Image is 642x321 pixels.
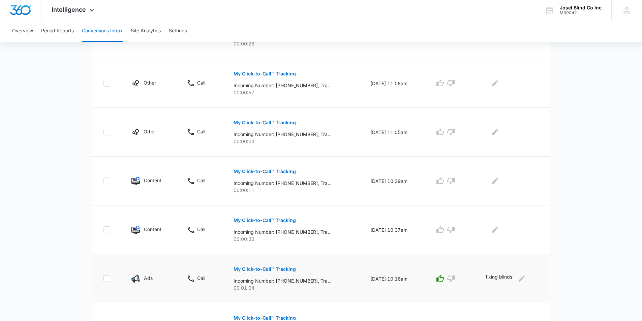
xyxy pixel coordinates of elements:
[516,273,527,284] button: Edit Comments
[490,224,500,235] button: Edit Comments
[486,273,512,284] p: fixing blinds
[234,277,332,284] p: Incoming Number: [PHONE_NUMBER], Tracking Number: [PHONE_NUMBER], Ring To: [PHONE_NUMBER], Caller...
[234,131,332,138] p: Incoming Number: [PHONE_NUMBER], Tracking Number: [PHONE_NUMBER], Ring To: [PHONE_NUMBER], Caller...
[234,261,296,277] button: My Click-to-Call™ Tracking
[362,108,427,157] td: [DATE] 11:05am
[144,177,161,184] p: Content
[362,59,427,108] td: [DATE] 11:08am
[197,177,205,184] p: Call
[52,6,86,13] span: Intelligence
[234,66,296,82] button: My Click-to-Call™ Tracking
[234,138,354,145] p: 00:00:03
[144,226,161,233] p: Content
[234,89,354,96] p: 00:00:57
[234,40,354,47] p: 00:00:28
[234,71,296,76] p: My Click-to-Call™ Tracking
[234,284,354,291] p: 00:01:04
[490,78,500,89] button: Edit Comments
[12,20,33,42] button: Overview
[234,218,296,223] p: My Click-to-Call™ Tracking
[234,115,296,131] button: My Click-to-Call™ Tracking
[131,20,161,42] button: Site Analytics
[234,212,296,228] button: My Click-to-Call™ Tracking
[362,205,427,254] td: [DATE] 10:37am
[234,169,296,174] p: My Click-to-Call™ Tracking
[234,316,296,320] p: My Click-to-Call™ Tracking
[144,128,156,135] p: Other
[490,127,500,137] button: Edit Comments
[234,267,296,271] p: My Click-to-Call™ Tracking
[362,254,427,303] td: [DATE] 10:16am
[197,275,205,282] p: Call
[82,20,123,42] button: Conversions Inbox
[197,226,205,233] p: Call
[144,79,156,86] p: Other
[234,228,332,235] p: Incoming Number: [PHONE_NUMBER], Tracking Number: [PHONE_NUMBER], Ring To: [PHONE_NUMBER], Caller...
[234,180,332,187] p: Incoming Number: [PHONE_NUMBER], Tracking Number: [PHONE_NUMBER], Ring To: [PHONE_NUMBER], Caller...
[41,20,74,42] button: Period Reports
[362,157,427,205] td: [DATE] 10:39am
[169,20,187,42] button: Settings
[234,120,296,125] p: My Click-to-Call™ Tracking
[490,175,500,186] button: Edit Comments
[560,10,602,15] div: account id
[197,128,205,135] p: Call
[234,187,354,194] p: 00:00:11
[234,235,354,243] p: 00:00:33
[234,163,296,180] button: My Click-to-Call™ Tracking
[560,5,602,10] div: account name
[234,82,332,89] p: Incoming Number: [PHONE_NUMBER], Tracking Number: [PHONE_NUMBER], Ring To: [PHONE_NUMBER], Caller...
[197,79,205,86] p: Call
[144,275,153,282] p: Ads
